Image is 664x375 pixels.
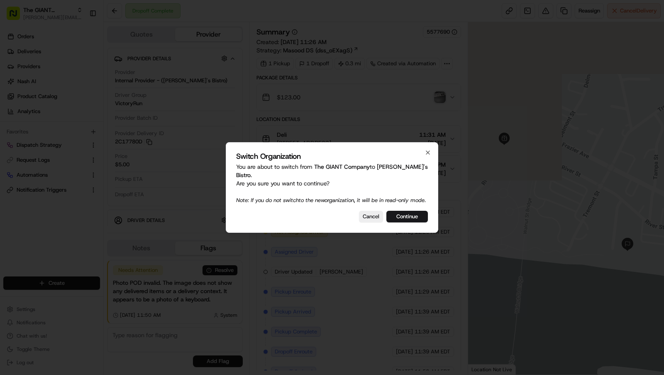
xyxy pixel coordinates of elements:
h2: Switch Organization [236,153,428,160]
span: The GIANT Company [314,163,370,170]
span: Note: If you do not switch to the new organization, it will be in read-only mode. [236,197,426,204]
p: You are about to switch from to . Are you sure you want to continue? [236,163,428,204]
button: Cancel [359,211,383,222]
button: Continue [386,211,428,222]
